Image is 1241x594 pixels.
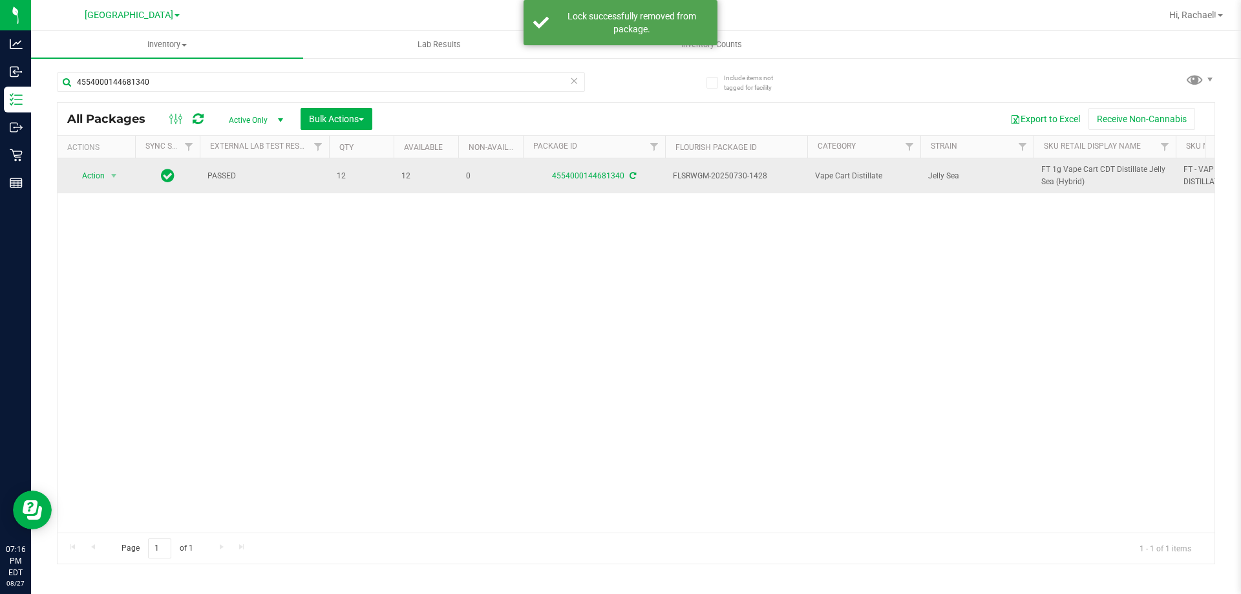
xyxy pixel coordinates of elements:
[1041,164,1168,188] span: FT 1g Vape Cart CDT Distillate Jelly Sea (Hybrid)
[724,73,789,92] span: Include items not tagged for facility
[67,112,158,126] span: All Packages
[931,142,957,151] a: Strain
[6,578,25,588] p: 08/27
[145,142,195,151] a: Sync Status
[469,143,526,152] a: Non-Available
[899,136,920,158] a: Filter
[401,170,451,182] span: 12
[13,491,52,529] iframe: Resource center
[400,39,478,50] span: Lab Results
[106,167,122,185] span: select
[10,176,23,189] inline-svg: Reports
[1002,108,1088,130] button: Export to Excel
[628,171,636,180] span: Sync from Compliance System
[31,31,303,58] a: Inventory
[404,143,443,152] a: Available
[466,170,515,182] span: 0
[207,170,321,182] span: PASSED
[818,142,856,151] a: Category
[1044,142,1141,151] a: Sku Retail Display Name
[309,114,364,124] span: Bulk Actions
[1186,142,1225,151] a: SKU Name
[6,544,25,578] p: 07:16 PM EDT
[1154,136,1176,158] a: Filter
[10,149,23,162] inline-svg: Retail
[10,93,23,106] inline-svg: Inventory
[85,10,173,21] span: [GEOGRAPHIC_DATA]
[301,108,372,130] button: Bulk Actions
[1169,10,1216,20] span: Hi, Rachael!
[10,121,23,134] inline-svg: Outbound
[815,170,913,182] span: Vape Cart Distillate
[556,10,708,36] div: Lock successfully removed from package.
[675,143,757,152] a: Flourish Package ID
[303,31,575,58] a: Lab Results
[10,65,23,78] inline-svg: Inbound
[569,72,578,89] span: Clear
[1088,108,1195,130] button: Receive Non-Cannabis
[70,167,105,185] span: Action
[928,170,1026,182] span: Jelly Sea
[308,136,329,158] a: Filter
[67,143,130,152] div: Actions
[1129,538,1202,558] span: 1 - 1 of 1 items
[57,72,585,92] input: Search Package ID, Item Name, SKU, Lot or Part Number...
[552,171,624,180] a: 4554000144681340
[31,39,303,50] span: Inventory
[161,167,175,185] span: In Sync
[148,538,171,558] input: 1
[1012,136,1034,158] a: Filter
[533,142,577,151] a: Package ID
[210,142,312,151] a: External Lab Test Result
[644,136,665,158] a: Filter
[673,170,800,182] span: FLSRWGM-20250730-1428
[10,37,23,50] inline-svg: Analytics
[178,136,200,158] a: Filter
[111,538,204,558] span: Page of 1
[337,170,386,182] span: 12
[339,143,354,152] a: Qty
